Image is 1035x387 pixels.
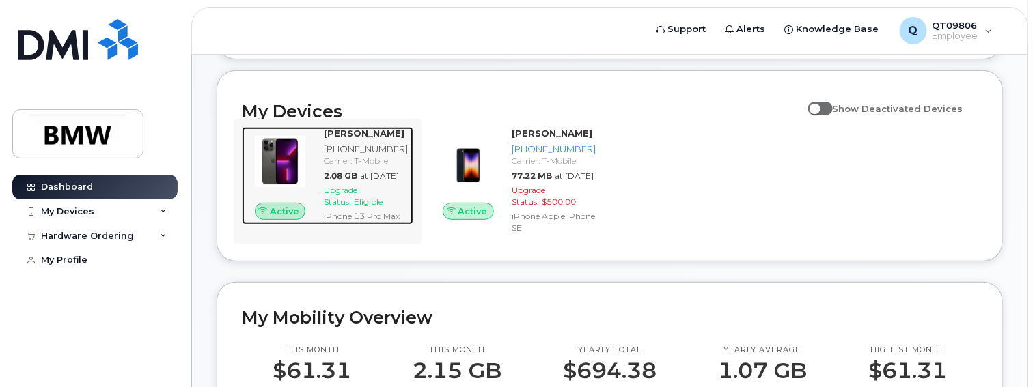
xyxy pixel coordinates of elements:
[542,197,577,207] span: $500.00
[242,101,801,121] h2: My Devices
[716,16,775,43] a: Alerts
[441,134,495,188] img: image20231002-3703462-10zne2t.jpeg
[413,358,501,383] p: 2.15 GB
[360,171,399,181] span: at [DATE]
[512,171,553,181] span: 77.22 MB
[324,185,357,207] span: Upgrade Status:
[775,16,889,43] a: Knowledge Base
[808,96,819,106] input: Show Deactivated Devices
[430,127,601,236] a: Active[PERSON_NAME][PHONE_NUMBER]Carrier: T-Mobile77.22 MBat [DATE]Upgrade Status:$500.00iPhone A...
[512,143,596,156] div: [PHONE_NUMBER]
[354,197,383,207] span: Eligible
[563,358,657,383] p: $694.38
[512,155,596,167] div: Carrier: T-Mobile
[668,23,706,36] span: Support
[647,16,716,43] a: Support
[512,210,596,233] div: iPhone Apple iPhone SE
[413,345,501,356] p: This month
[512,185,546,207] span: Upgrade Status:
[909,23,918,39] span: Q
[324,143,408,156] div: [PHONE_NUMBER]
[324,155,408,167] div: Carrier: T-Mobile
[324,210,408,222] div: iPhone 13 Pro Max
[555,171,594,181] span: at [DATE]
[242,307,978,328] h2: My Mobility Overview
[273,358,351,383] p: $61.31
[868,358,947,383] p: $61.31
[242,127,413,225] a: Active[PERSON_NAME][PHONE_NUMBER]Carrier: T-Mobile2.08 GBat [DATE]Upgrade Status:EligibleiPhone 1...
[890,17,1002,44] div: QT09806
[563,345,657,356] p: Yearly total
[868,345,947,356] p: Highest month
[253,134,307,188] img: image20231002-3703462-oworib.jpeg
[737,23,766,36] span: Alerts
[270,205,299,218] span: Active
[718,358,807,383] p: 1.07 GB
[324,171,357,181] span: 2.08 GB
[273,345,351,356] p: This month
[933,31,978,42] span: Employee
[797,23,879,36] span: Knowledge Base
[718,345,807,356] p: Yearly average
[458,205,488,218] span: Active
[324,128,404,139] strong: [PERSON_NAME]
[512,128,593,139] strong: [PERSON_NAME]
[833,103,963,114] span: Show Deactivated Devices
[933,20,978,31] span: QT09806
[976,328,1025,377] iframe: Messenger Launcher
